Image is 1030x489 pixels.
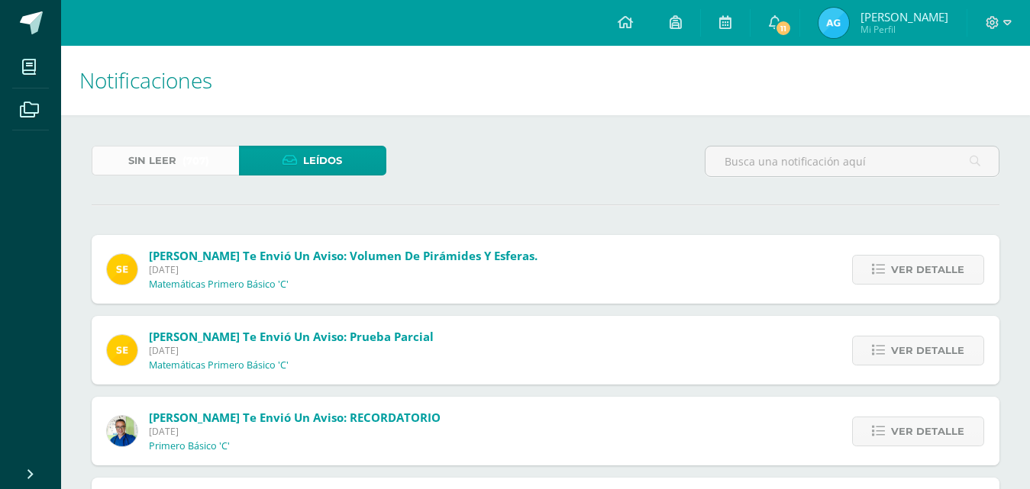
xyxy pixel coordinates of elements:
[149,440,230,452] p: Primero Básico 'C'
[149,425,441,438] span: [DATE]
[775,20,792,37] span: 11
[891,336,964,365] span: Ver detalle
[92,146,239,175] a: Sin leer(707)
[107,416,137,446] img: 692ded2a22070436d299c26f70cfa591.png
[860,23,948,36] span: Mi Perfil
[149,248,538,263] span: [PERSON_NAME] te envió un aviso: Volumen de Pirámides y esferas.
[128,146,176,175] span: Sin leer
[891,256,964,284] span: Ver detalle
[107,335,137,365] img: 03c2987289e60ca238394da5f82a525a.png
[860,9,948,24] span: [PERSON_NAME]
[107,254,137,285] img: 03c2987289e60ca238394da5f82a525a.png
[149,278,289,291] p: Matemáticas Primero Básico 'C'
[149,359,289,372] p: Matemáticas Primero Básico 'C'
[303,146,342,175] span: Leídos
[149,410,441,425] span: [PERSON_NAME] te envió un aviso: RECORDATORIO
[79,66,212,95] span: Notificaciones
[706,146,999,176] input: Busca una notificación aquí
[819,8,849,38] img: 421a1b0e41f6206d01de005a463167ed.png
[239,146,386,175] a: Leídos
[149,344,434,357] span: [DATE]
[149,263,538,276] span: [DATE]
[149,329,434,344] span: [PERSON_NAME] te envió un aviso: Prueba Parcial
[182,146,209,175] span: (707)
[891,417,964,446] span: Ver detalle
